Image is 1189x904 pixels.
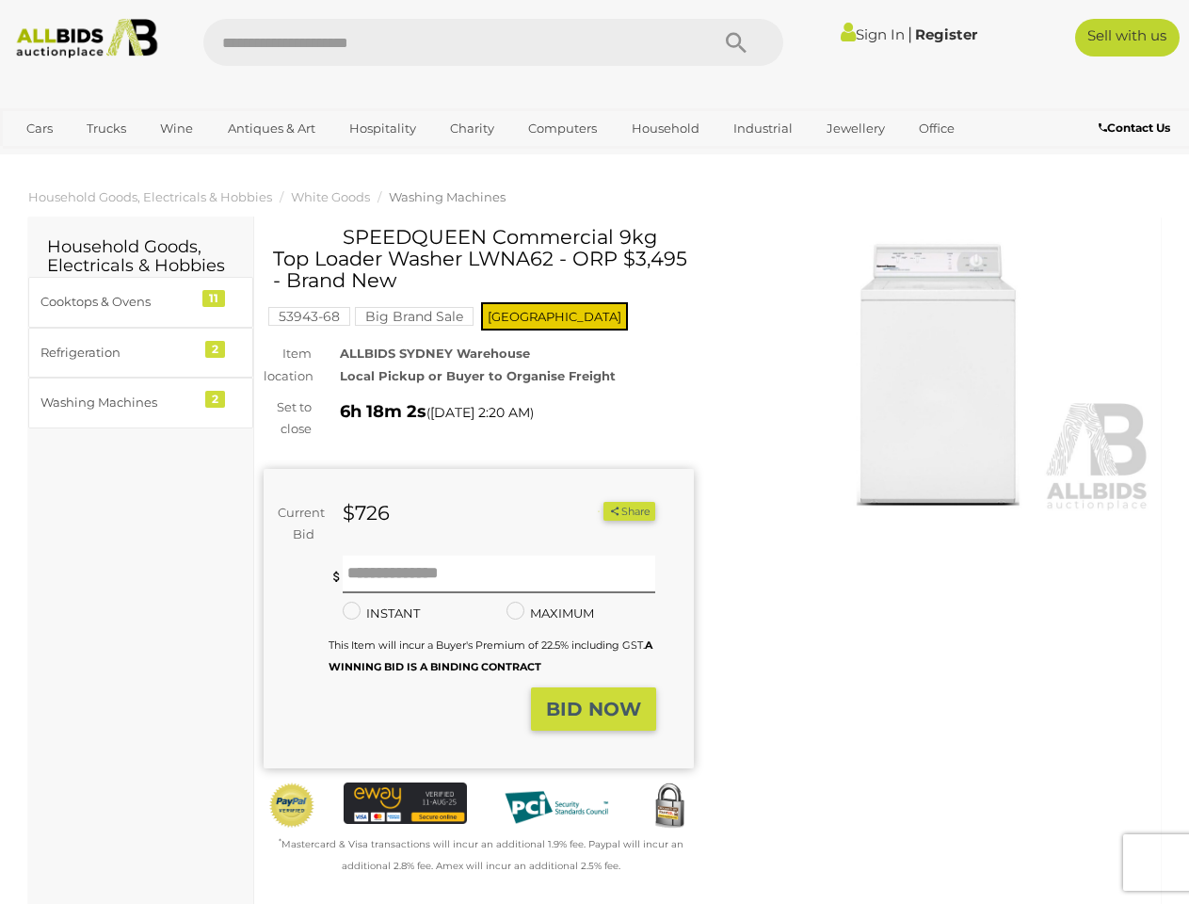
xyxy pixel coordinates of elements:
h2: Household Goods, Electricals & Hobbies [47,238,234,276]
a: Contact Us [1099,118,1175,138]
a: Refrigeration 2 [28,328,253,378]
label: INSTANT [343,603,420,624]
img: eWAY Payment Gateway [344,783,466,823]
strong: ALLBIDS SYDNEY Warehouse [340,346,530,361]
a: Cars [14,113,65,144]
a: Register [915,25,977,43]
a: Wine [148,113,205,144]
img: Official PayPal Seal [268,783,315,829]
div: 11 [202,290,225,307]
strong: $726 [343,501,390,525]
div: Item location [249,343,326,387]
a: Jewellery [814,113,897,144]
small: Mastercard & Visa transactions will incur an additional 1.9% fee. Paypal will incur an additional... [279,838,683,872]
div: 2 [205,391,225,408]
a: [GEOGRAPHIC_DATA] [87,144,245,175]
a: Hospitality [337,113,428,144]
h1: SPEEDQUEEN Commercial 9kg Top Loader Washer LWNA62 - ORP $3,495 - Brand New [273,226,689,291]
a: Trucks [74,113,138,144]
a: Washing Machines [389,189,506,204]
li: Watch this item [582,502,601,521]
span: ( ) [426,405,534,420]
div: 2 [205,341,225,358]
a: Washing Machines 2 [28,378,253,428]
a: Sign In [841,25,905,43]
a: White Goods [291,189,370,204]
div: Cooktops & Ovens [40,291,196,313]
a: Antiques & Art [216,113,328,144]
a: Charity [438,113,506,144]
a: Industrial [721,113,805,144]
div: Refrigeration [40,342,196,363]
a: Sports [14,144,77,175]
span: [GEOGRAPHIC_DATA] [481,302,628,331]
img: Secured by Rapid SSL [646,783,693,830]
label: MAXIMUM [506,603,594,624]
strong: Local Pickup or Buyer to Organise Freight [340,368,616,383]
a: Household Goods, Electricals & Hobbies [28,189,272,204]
a: Household [619,113,712,144]
mark: 53943-68 [268,307,350,326]
a: Sell with us [1075,19,1180,56]
a: Computers [516,113,609,144]
div: Set to close [249,396,326,441]
div: Washing Machines [40,392,196,413]
span: [DATE] 2:20 AM [430,404,530,421]
button: BID NOW [531,687,656,732]
a: Big Brand Sale [355,309,474,324]
small: This Item will incur a Buyer's Premium of 22.5% including GST. [329,638,652,673]
strong: 6h 18m 2s [340,401,426,422]
strong: BID NOW [546,698,641,720]
img: SPEEDQUEEN Commercial 9kg Top Loader Washer LWNA62 - ORP $3,495 - Brand New [722,235,1152,512]
img: Allbids.com.au [8,19,166,58]
mark: Big Brand Sale [355,307,474,326]
span: | [908,24,912,44]
div: Current Bid [264,502,329,546]
button: Share [603,502,655,522]
img: PCI DSS compliant [495,783,618,831]
a: Office [907,113,967,144]
a: Cooktops & Ovens 11 [28,277,253,327]
button: Search [689,19,783,66]
a: 53943-68 [268,309,350,324]
b: Contact Us [1099,121,1170,135]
